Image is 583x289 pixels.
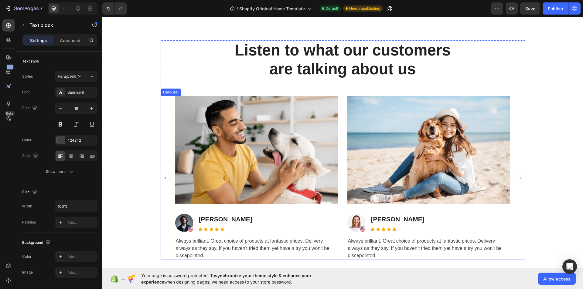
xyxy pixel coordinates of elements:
div: Color [22,254,32,259]
span: Your page is password protected. To when designing pages, we need access to your store password. [141,272,335,285]
div: Text style [22,59,39,64]
button: Paragraph 1* [55,71,97,82]
div: Open Intercom Messenger [562,259,577,274]
div: Beta [5,111,15,116]
img: Alt Image [245,79,408,187]
button: Show more [22,166,97,177]
div: Add... [67,254,96,260]
div: Align [22,152,39,160]
div: Size [22,104,38,112]
div: Color [22,137,32,143]
button: Allow access [538,273,576,285]
span: Paragraph 1* [58,74,81,79]
button: 7 [2,2,45,15]
p: 7 [40,5,43,12]
div: Sans-serif [67,90,96,95]
div: Styles [22,74,33,79]
div: Size [22,188,38,196]
img: Alt Image [245,197,263,215]
p: [PERSON_NAME] [269,197,322,207]
p: Settings [30,37,47,44]
div: 450 [6,65,15,69]
span: synchronize your theme style & enhance your experience [141,273,312,284]
div: Undo/Redo [102,2,127,15]
div: Show more [46,169,74,175]
span: Save [525,6,535,11]
iframe: Design area [102,17,583,268]
div: Width [22,203,32,209]
div: Font [22,89,30,95]
div: 424242 [67,138,96,143]
span: Default [326,6,338,11]
input: Auto [55,201,97,212]
button: Carousel Next Arrow [412,156,422,166]
div: Padding [22,220,36,225]
button: Save [520,2,540,15]
div: Add... [67,220,96,225]
div: Image [22,270,33,275]
p: Advanced [60,37,80,44]
span: Need republishing [349,6,380,11]
p: Always brilliant. Great choice of products at fantastic prices. Delivery always as they say. If y... [246,220,407,242]
span: Shopify Original Home Template [239,5,305,12]
div: Publish [548,5,563,12]
span: Allow access [543,276,571,282]
div: Add... [67,270,96,275]
span: / [237,5,238,12]
button: Publish [543,2,568,15]
div: Background [22,239,52,247]
p: Text block [29,22,81,29]
div: Carousel [60,72,77,78]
